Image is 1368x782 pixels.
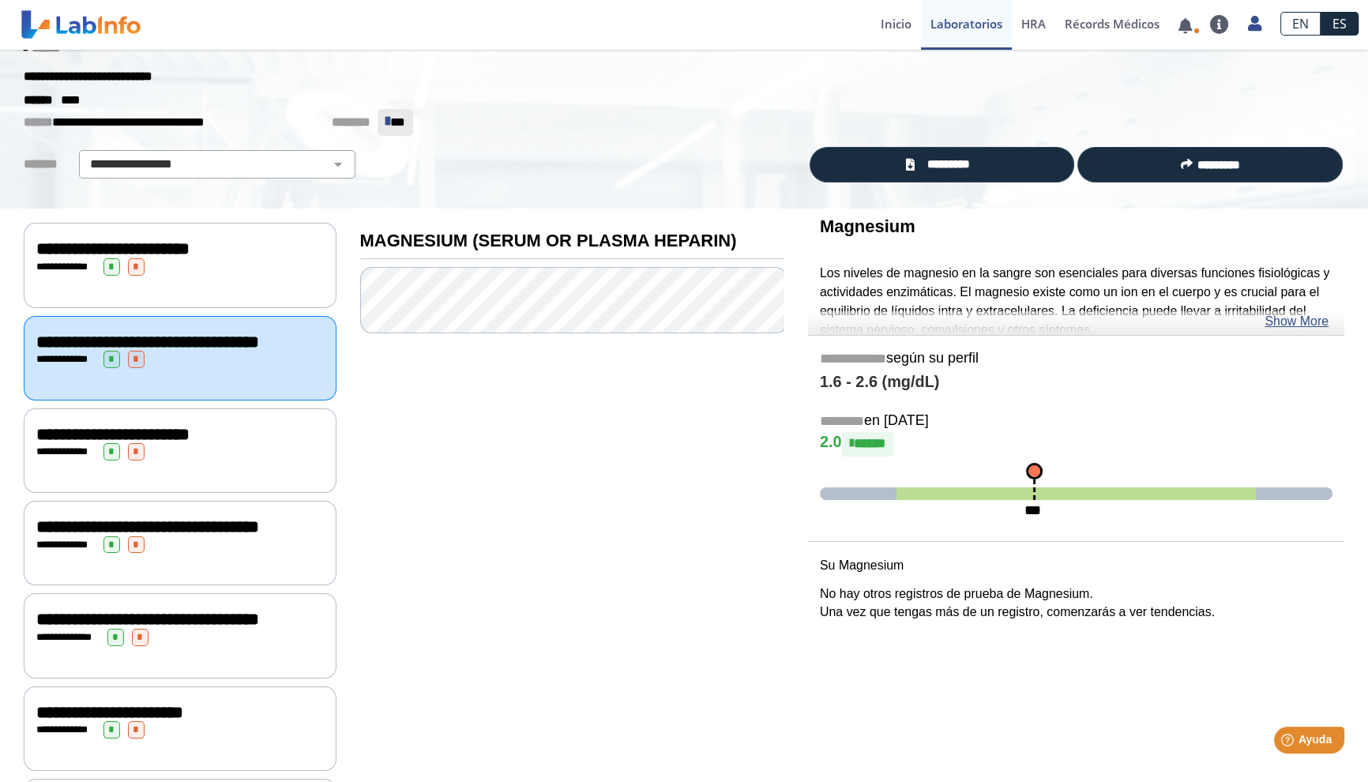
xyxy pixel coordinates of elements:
h4: 2.0 [820,432,1332,456]
a: ES [1321,12,1359,36]
p: Los niveles de magnesio en la sangre son esenciales para diversas funciones fisiológicas y activi... [820,264,1332,340]
p: No hay otros registros de prueba de Magnesium. Una vez que tengas más de un registro, comenzarás ... [820,585,1332,622]
h4: 1.6 - 2.6 (mg/dL) [820,373,1332,392]
b: Magnesium [820,216,915,236]
span: HRA [1021,16,1046,32]
p: Su Magnesium [820,556,1332,575]
a: EN [1280,12,1321,36]
b: MAGNESIUM (SERUM OR PLASMA HEPARIN) [360,231,737,250]
h5: en [DATE] [820,412,1332,430]
a: Show More [1265,312,1329,331]
iframe: Help widget launcher [1227,720,1351,765]
h5: según su perfil [820,350,1332,368]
